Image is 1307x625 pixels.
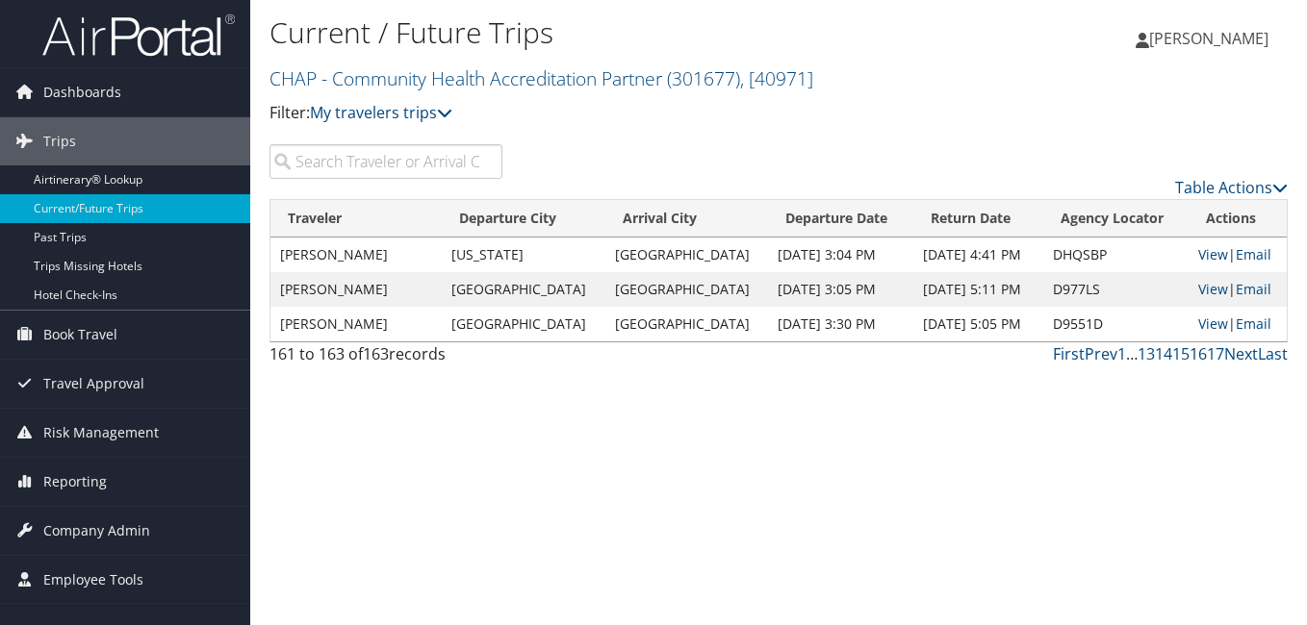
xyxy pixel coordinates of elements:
a: 15 [1172,343,1190,364]
a: 13 [1138,343,1155,364]
span: Book Travel [43,311,117,359]
td: D977LS [1043,272,1190,307]
th: Agency Locator: activate to sort column ascending [1043,200,1190,237]
td: [DATE] 3:30 PM [768,307,913,341]
th: Arrival City: activate to sort column ascending [605,200,769,237]
a: Table Actions [1175,177,1288,198]
td: [PERSON_NAME] [270,272,442,307]
td: [DATE] 3:04 PM [768,237,913,272]
th: Departure City: activate to sort column ascending [442,200,605,237]
td: [GEOGRAPHIC_DATA] [605,237,769,272]
span: Risk Management [43,409,159,457]
span: Trips [43,117,76,165]
td: [GEOGRAPHIC_DATA] [442,272,605,307]
a: First [1053,343,1085,364]
td: [GEOGRAPHIC_DATA] [442,307,605,341]
span: , [ 40971 ] [740,65,813,91]
td: [PERSON_NAME] [270,237,442,272]
td: | [1189,237,1287,272]
span: Company Admin [43,507,150,555]
td: [DATE] 5:05 PM [913,307,1043,341]
td: [US_STATE] [442,237,605,272]
td: [GEOGRAPHIC_DATA] [605,307,769,341]
a: View [1198,280,1228,298]
a: 16 [1190,343,1207,364]
td: DHQSBP [1043,237,1190,272]
h1: Current / Future Trips [269,12,948,53]
a: Prev [1085,343,1117,364]
input: Search Traveler or Arrival City [269,144,502,179]
span: Dashboards [43,68,121,116]
div: 161 to 163 of records [269,342,502,375]
td: [DATE] 4:41 PM [913,237,1043,272]
a: Last [1258,343,1288,364]
a: 1 [1117,343,1126,364]
td: [PERSON_NAME] [270,307,442,341]
span: Reporting [43,458,107,506]
a: Next [1224,343,1258,364]
th: Departure Date: activate to sort column descending [768,200,913,237]
th: Traveler: activate to sort column ascending [270,200,442,237]
td: [GEOGRAPHIC_DATA] [605,272,769,307]
span: [PERSON_NAME] [1149,28,1269,49]
a: My travelers trips [310,102,452,123]
a: View [1198,314,1228,333]
span: 163 [363,343,389,364]
a: Email [1236,280,1271,298]
span: Employee Tools [43,556,143,604]
span: ( 301677 ) [667,65,740,91]
a: CHAP - Community Health Accreditation Partner [269,65,813,91]
th: Return Date: activate to sort column ascending [913,200,1043,237]
a: View [1198,245,1228,263]
a: 17 [1207,343,1224,364]
th: Actions [1189,200,1287,237]
td: [DATE] 3:05 PM [768,272,913,307]
td: [DATE] 5:11 PM [913,272,1043,307]
span: Travel Approval [43,360,144,408]
a: [PERSON_NAME] [1136,10,1288,67]
td: | [1189,272,1287,307]
img: airportal-logo.png [42,12,235,58]
td: D9551D [1043,307,1190,341]
td: | [1189,307,1287,341]
a: 14 [1155,343,1172,364]
a: Email [1236,314,1271,333]
a: Email [1236,245,1271,263]
p: Filter: [269,101,948,126]
span: … [1126,343,1138,364]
